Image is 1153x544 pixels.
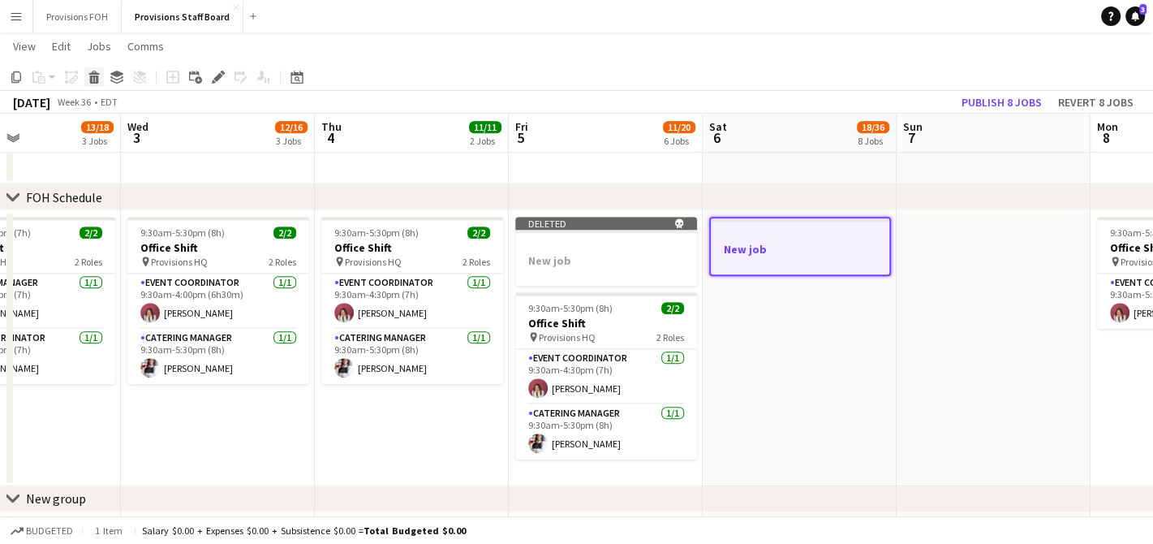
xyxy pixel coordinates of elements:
app-card-role: Event Coordinator1/19:30am-4:30pm (7h)[PERSON_NAME] [321,274,503,329]
span: Provisions HQ [539,331,596,343]
span: 2 Roles [656,331,684,343]
div: 6 Jobs [664,135,695,147]
span: Provisions HQ [151,256,208,268]
span: 9:30am-5:30pm (8h) [140,227,225,239]
span: 3 [125,128,148,147]
span: 13/18 [81,121,114,133]
div: FOH Schedule [26,189,102,205]
a: 3 [1125,6,1145,26]
h3: New job [711,242,889,257]
span: 2 Roles [75,256,102,268]
span: 6 [707,128,727,147]
app-card-role: Event Coordinator1/19:30am-4:00pm (6h30m)[PERSON_NAME] [127,274,309,329]
span: Week 36 [54,96,94,108]
button: Budgeted [8,522,75,540]
h3: New job [515,253,697,268]
span: Thu [321,119,342,134]
span: Edit [52,39,71,54]
span: 5 [513,128,528,147]
app-card-role: Catering Manager1/19:30am-5:30pm (8h)[PERSON_NAME] [321,329,503,384]
app-job-card: New job [709,217,891,276]
span: 9:30am-5:30pm (8h) [528,302,613,314]
div: New group [26,490,86,507]
app-job-card: Deleted New job [515,217,697,286]
div: [DATE] [13,94,50,110]
span: Comms [127,39,164,54]
app-job-card: 9:30am-5:30pm (8h)2/2Office Shift Provisions HQ2 RolesEvent Coordinator1/19:30am-4:30pm (7h)[PERS... [321,217,503,384]
span: 7 [901,128,923,147]
app-job-card: 9:30am-5:30pm (8h)2/2Office Shift Provisions HQ2 RolesEvent Coordinator1/19:30am-4:30pm (7h)[PERS... [515,292,697,460]
span: 11/11 [469,121,501,133]
button: Publish 8 jobs [955,92,1048,113]
div: 2 Jobs [470,135,501,147]
div: 3 Jobs [276,135,307,147]
span: 4 [319,128,342,147]
span: 3 [1139,4,1147,15]
span: 11/20 [663,121,695,133]
span: 18/36 [857,121,889,133]
span: View [13,39,36,54]
span: Budgeted [26,525,73,537]
app-card-role: Catering Manager1/19:30am-5:30pm (8h)[PERSON_NAME] [515,404,697,460]
span: Total Budgeted $0.00 [364,525,466,537]
div: Salary $0.00 + Expenses $0.00 + Subsistence $0.00 = [142,525,466,537]
app-job-card: 9:30am-5:30pm (8h)2/2Office Shift Provisions HQ2 RolesEvent Coordinator1/19:30am-4:00pm (6h30m)[P... [127,217,309,384]
span: Sat [709,119,727,134]
a: View [6,36,42,57]
span: 2/2 [80,227,102,239]
span: 2/2 [273,227,296,239]
a: Jobs [80,36,118,57]
h3: Office Shift [515,316,697,330]
div: 8 Jobs [858,135,888,147]
span: 8 [1095,128,1118,147]
span: 2 Roles [269,256,296,268]
h3: Office Shift [321,240,503,255]
app-card-role: Event Coordinator1/19:30am-4:30pm (7h)[PERSON_NAME] [515,349,697,404]
span: Wed [127,119,148,134]
a: Comms [121,36,170,57]
span: 2 Roles [462,256,490,268]
span: 9:30am-5:30pm (8h) [334,227,419,239]
span: 2/2 [661,302,684,314]
div: Deleted [515,217,697,230]
span: Provisions HQ [345,256,402,268]
span: 12/16 [275,121,308,133]
span: 1 item [89,525,128,537]
a: Edit [45,36,77,57]
div: 3 Jobs [82,135,113,147]
span: Mon [1097,119,1118,134]
span: 2/2 [467,227,490,239]
span: Fri [515,119,528,134]
h3: Office Shift [127,240,309,255]
span: Jobs [87,39,111,54]
app-card-role: Catering Manager1/19:30am-5:30pm (8h)[PERSON_NAME] [127,329,309,384]
button: Provisions Staff Board [122,1,243,32]
button: Provisions FOH [33,1,122,32]
span: Sun [903,119,923,134]
button: Revert 8 jobs [1052,92,1140,113]
div: EDT [101,96,118,108]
